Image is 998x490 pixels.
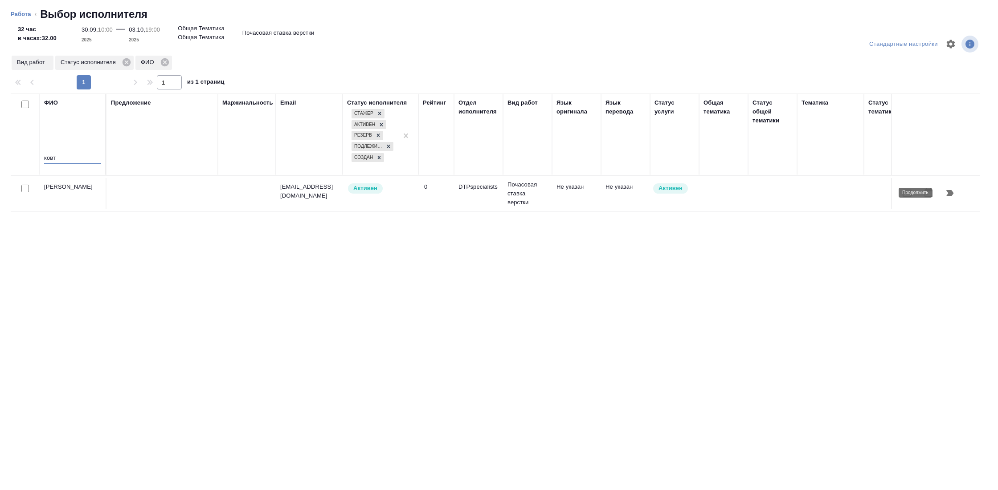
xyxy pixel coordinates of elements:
[352,131,373,140] div: Резерв
[44,98,58,107] div: ФИО
[55,56,134,70] div: Статус исполнителя
[940,33,961,55] span: Настроить таблицу
[601,178,650,209] td: Не указан
[556,98,597,116] div: Язык оригинала
[35,10,37,19] li: ‹
[867,37,940,51] div: split button
[918,182,939,204] button: Открыть календарь загрузки
[11,7,987,21] nav: breadcrumb
[351,141,394,152] div: Стажер, Активен, Резерв, Подлежит внедрению, Создан
[21,185,29,192] input: Выбери исполнителей, чтобы отправить приглашение на работу
[507,180,548,207] p: Почасовая ставка верстки
[178,24,225,33] p: Общая Тематика
[187,77,225,89] span: из 1 страниц
[352,109,375,118] div: Стажер
[17,58,48,67] p: Вид работ
[40,7,147,21] h2: Выбор исполнителя
[280,98,296,107] div: Email
[135,56,172,70] div: ФИО
[347,182,414,194] div: Рядовой исполнитель: назначай с учетом рейтинга
[351,108,385,119] div: Стажер, Активен, Резерв, Подлежит внедрению, Создан
[352,120,376,130] div: Активен
[111,98,151,107] div: Предложение
[18,25,57,34] p: 32 час
[605,98,646,116] div: Язык перевода
[352,153,374,162] div: Создан
[351,152,385,163] div: Стажер, Активен, Резерв, Подлежит внедрению, Создан
[280,182,338,200] p: [EMAIL_ADDRESS][DOMAIN_NAME]
[145,26,160,33] p: 19:00
[116,21,125,45] div: —
[351,130,384,141] div: Стажер, Активен, Резерв, Подлежит внедрению, Создан
[347,98,407,107] div: Статус исполнителя
[353,184,377,193] p: Активен
[868,98,908,116] div: Статус тематики
[352,142,384,151] div: Подлежит внедрению
[552,178,601,209] td: Не указан
[82,26,98,33] p: 30.09,
[351,119,387,130] div: Стажер, Активен, Резерв, Подлежит внедрению, Создан
[802,98,828,107] div: Тематика
[61,58,119,67] p: Статус исполнителя
[424,182,450,191] div: 0
[454,178,503,209] td: DTPspecialists
[753,98,793,125] div: Статус общей тематики
[961,36,980,53] span: Посмотреть информацию
[896,182,918,204] button: Отправить предложение о работе
[222,98,273,107] div: Маржинальность
[242,28,315,37] p: Почасовая ставка верстки
[704,98,744,116] div: Общая тематика
[40,178,106,209] td: [PERSON_NAME]
[141,58,157,67] p: ФИО
[659,184,683,193] p: Активен
[423,98,446,107] div: Рейтинг
[507,98,538,107] div: Вид работ
[98,26,113,33] p: 10:00
[11,11,31,17] a: Работа
[654,98,695,116] div: Статус услуги
[458,98,499,116] div: Отдел исполнителя
[129,26,145,33] p: 03.10,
